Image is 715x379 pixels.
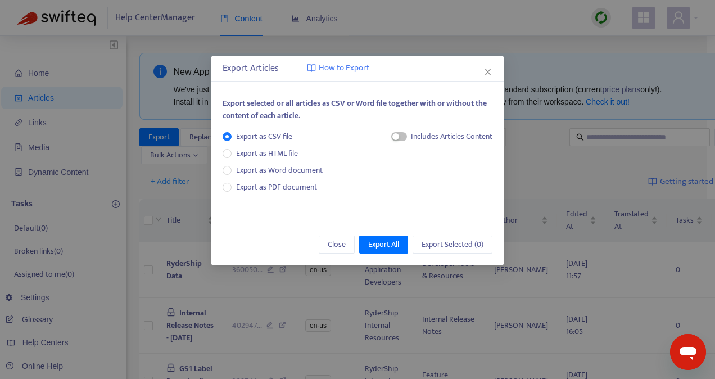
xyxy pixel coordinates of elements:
[483,67,492,76] span: close
[232,164,327,177] span: Export as Word document
[223,62,492,75] div: Export Articles
[368,238,399,251] span: Export All
[319,236,355,254] button: Close
[307,64,316,73] img: image-link
[232,147,302,160] span: Export as HTML file
[319,62,369,75] span: How to Export
[482,66,494,78] button: Close
[328,238,346,251] span: Close
[232,130,297,143] span: Export as CSV file
[670,334,706,370] iframe: Button to launch messaging window
[236,181,317,193] span: Export as PDF document
[223,97,487,122] span: Export selected or all articles as CSV or Word file together with or without the content of each ...
[413,236,492,254] button: Export Selected (0)
[307,62,369,75] a: How to Export
[411,130,492,143] div: Includes Articles Content
[359,236,408,254] button: Export All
